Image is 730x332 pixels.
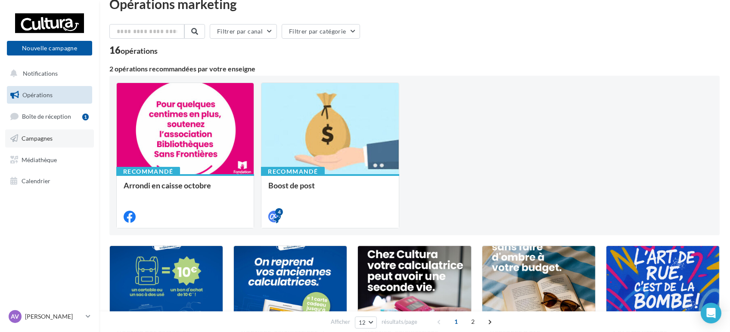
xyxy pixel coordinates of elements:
div: 2 opérations recommandées par votre enseigne [109,65,720,72]
span: AV [11,312,19,321]
a: Boîte de réception1 [5,107,94,126]
span: Campagnes [22,135,53,142]
span: 12 [359,319,366,326]
span: Opérations [22,91,53,98]
a: Calendrier [5,172,94,190]
div: Recommandé [261,167,325,176]
span: Médiathèque [22,156,57,163]
span: Boîte de réception [22,113,71,120]
div: Boost de post [268,181,391,198]
button: Filtrer par canal [210,24,277,39]
div: 4 [275,208,283,216]
div: 16 [109,46,158,55]
p: [PERSON_NAME] [25,312,82,321]
a: Médiathèque [5,151,94,169]
a: Campagnes [5,129,94,148]
span: Afficher [331,318,350,326]
div: Recommandé [116,167,180,176]
span: 1 [449,315,463,329]
button: Notifications [5,65,90,83]
a: AV [PERSON_NAME] [7,308,92,325]
div: Open Intercom Messenger [701,303,721,323]
div: Arrondi en caisse octobre [124,181,247,198]
button: Nouvelle campagne [7,41,92,55]
span: 2 [466,315,480,329]
a: Opérations [5,86,94,104]
div: opérations [121,47,158,55]
span: Calendrier [22,177,50,184]
button: Filtrer par catégorie [282,24,360,39]
span: résultats/page [382,318,417,326]
button: 12 [355,317,377,329]
span: Notifications [23,70,58,77]
div: 1 [82,114,89,120]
